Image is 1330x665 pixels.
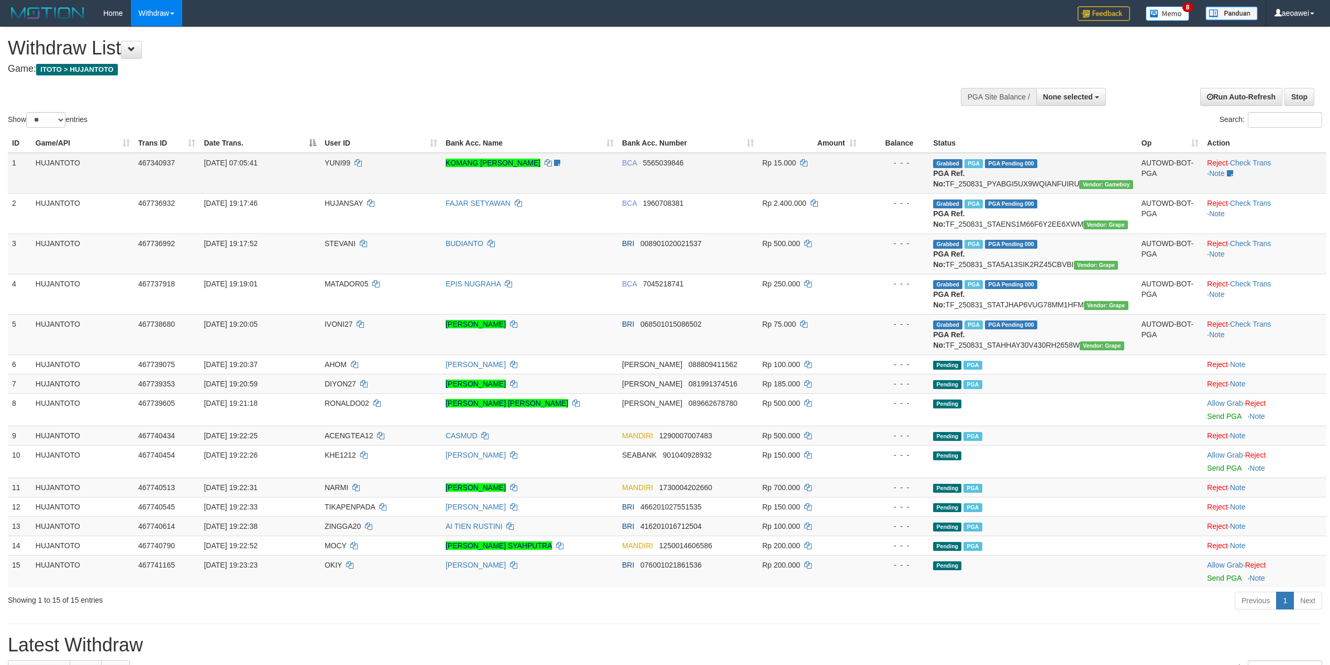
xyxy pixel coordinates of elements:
[933,432,961,441] span: Pending
[1200,88,1282,106] a: Run Auto-Refresh
[762,483,800,492] span: Rp 700.000
[1137,134,1203,153] th: Op: activate to sort column ascending
[446,239,483,248] a: BUDIANTO
[204,280,257,288] span: [DATE] 19:19:01
[8,153,31,194] td: 1
[622,239,634,248] span: BRI
[933,503,961,512] span: Pending
[138,483,175,492] span: 467740513
[933,330,965,349] b: PGA Ref. No:
[1079,180,1133,189] span: Vendor URL: https://payment21.1velocity.biz
[865,560,925,570] div: - - -
[865,398,925,408] div: - - -
[1207,399,1243,407] a: Allow Grab
[8,591,546,605] div: Showing 1 to 15 of 15 entries
[1209,209,1225,218] a: Note
[1230,159,1271,167] a: Check Trans
[622,280,637,288] span: BCA
[31,445,134,478] td: HUJANTOTO
[138,541,175,550] span: 467740790
[446,360,506,369] a: [PERSON_NAME]
[622,561,634,569] span: BRI
[929,153,1137,194] td: TF_250831_PYABGI5UX9WQIANFUIRU
[1230,503,1246,511] a: Note
[446,503,506,511] a: [PERSON_NAME]
[1245,399,1266,407] a: Reject
[8,635,1322,656] h1: Latest Withdraw
[933,484,961,493] span: Pending
[1276,592,1294,609] a: 1
[446,399,568,407] a: [PERSON_NAME] [PERSON_NAME]
[1230,320,1271,328] a: Check Trans
[640,561,702,569] span: Copy 076001021861536 to clipboard
[933,199,962,208] span: Grabbed
[933,169,965,188] b: PGA Ref. No:
[446,451,506,459] a: [PERSON_NAME]
[1230,522,1246,530] a: Note
[31,234,134,274] td: HUJANTOTO
[659,431,712,440] span: Copy 1290007007483 to clipboard
[933,250,965,269] b: PGA Ref. No:
[963,542,982,551] span: Marked by aeorizki
[1284,88,1314,106] a: Stop
[1209,330,1225,339] a: Note
[933,159,962,168] span: Grabbed
[689,380,737,388] span: Copy 081991374516 to clipboard
[1203,555,1326,588] td: ·
[1203,314,1326,354] td: · ·
[138,503,175,511] span: 467740545
[762,399,800,407] span: Rp 500.000
[1137,193,1203,234] td: AUTOWD-BOT-PGA
[1248,112,1322,128] input: Search:
[8,445,31,478] td: 10
[622,380,682,388] span: [PERSON_NAME]
[985,320,1037,329] span: PGA Pending
[929,134,1137,153] th: Status
[1205,6,1258,20] img: panduan.png
[1207,380,1228,388] a: Reject
[1230,360,1246,369] a: Note
[961,88,1036,106] div: PGA Site Balance /
[134,134,200,153] th: Trans ID: activate to sort column ascending
[1203,153,1326,194] td: · ·
[8,497,31,516] td: 12
[1074,261,1118,270] span: Vendor URL: https://settle31.1velocity.biz
[1203,374,1326,393] td: ·
[622,431,653,440] span: MANDIRI
[965,240,983,249] span: Marked by aeorizki
[138,561,175,569] span: 467741165
[1207,280,1228,288] a: Reject
[1235,592,1277,609] a: Previous
[204,541,257,550] span: [DATE] 19:22:52
[865,279,925,289] div: - - -
[31,314,134,354] td: HUJANTOTO
[8,38,876,59] h1: Withdraw List
[204,360,257,369] span: [DATE] 19:20:37
[1207,541,1228,550] a: Reject
[8,314,31,354] td: 5
[8,536,31,555] td: 14
[8,134,31,153] th: ID
[204,483,257,492] span: [DATE] 19:22:31
[622,503,634,511] span: BRI
[31,393,134,426] td: HUJANTOTO
[1182,3,1193,12] span: 8
[762,360,800,369] span: Rp 100.000
[1209,169,1225,178] a: Note
[640,239,702,248] span: Copy 008901020021537 to clipboard
[31,497,134,516] td: HUJANTOTO
[640,503,702,511] span: Copy 466201027551535 to clipboard
[762,280,800,288] span: Rp 250.000
[865,482,925,493] div: - - -
[762,199,806,207] span: Rp 2.400.000
[762,522,800,530] span: Rp 100.000
[204,431,257,440] span: [DATE] 19:22:25
[865,430,925,441] div: - - -
[31,374,134,393] td: HUJANTOTO
[1137,274,1203,314] td: AUTOWD-BOT-PGA
[865,359,925,370] div: - - -
[1207,561,1243,569] a: Allow Grab
[985,240,1037,249] span: PGA Pending
[138,399,175,407] span: 467739605
[31,516,134,536] td: HUJANTOTO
